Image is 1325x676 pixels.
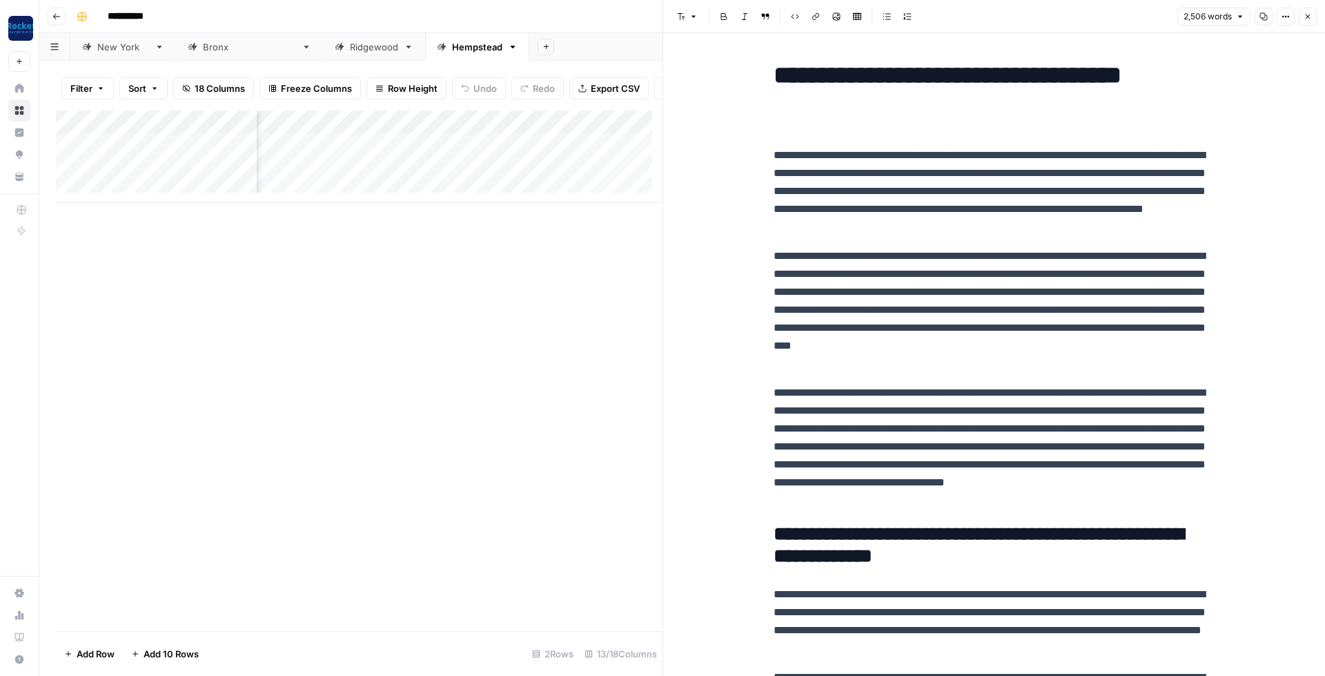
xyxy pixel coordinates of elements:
div: Ridgewood [350,40,398,54]
a: Usage [8,604,30,626]
span: Export CSV [591,81,640,95]
a: Opportunities [8,144,30,166]
span: 18 Columns [195,81,245,95]
span: Add 10 Rows [144,647,199,661]
div: Hempstead [452,40,502,54]
button: Undo [452,77,506,99]
span: 2,506 words [1184,10,1232,23]
img: Rocket Pilots Logo [8,16,33,41]
button: Help + Support [8,648,30,670]
span: Filter [70,81,92,95]
div: 13/18 Columns [579,643,662,665]
a: [US_STATE] [70,33,176,61]
a: Hempstead [425,33,529,61]
a: Insights [8,122,30,144]
div: 2 Rows [527,643,579,665]
span: Sort [128,81,146,95]
a: Your Data [8,166,30,188]
button: 2,506 words [1177,8,1250,26]
div: [US_STATE] [97,40,149,54]
button: Row Height [366,77,446,99]
button: Add 10 Rows [123,643,207,665]
span: Redo [533,81,555,95]
span: Row Height [388,81,438,95]
span: Undo [473,81,497,95]
div: [GEOGRAPHIC_DATA] [203,40,296,54]
a: Browse [8,99,30,122]
a: [GEOGRAPHIC_DATA] [176,33,323,61]
span: Add Row [77,647,115,661]
a: Home [8,77,30,99]
button: Freeze Columns [259,77,361,99]
button: Filter [61,77,114,99]
button: Sort [119,77,168,99]
button: Add Row [56,643,123,665]
a: Ridgewood [323,33,425,61]
span: Freeze Columns [281,81,352,95]
button: Redo [511,77,564,99]
button: Workspace: Rocket Pilots [8,11,30,46]
button: Export CSV [569,77,649,99]
button: 18 Columns [173,77,254,99]
a: Settings [8,582,30,604]
a: Learning Hub [8,626,30,648]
